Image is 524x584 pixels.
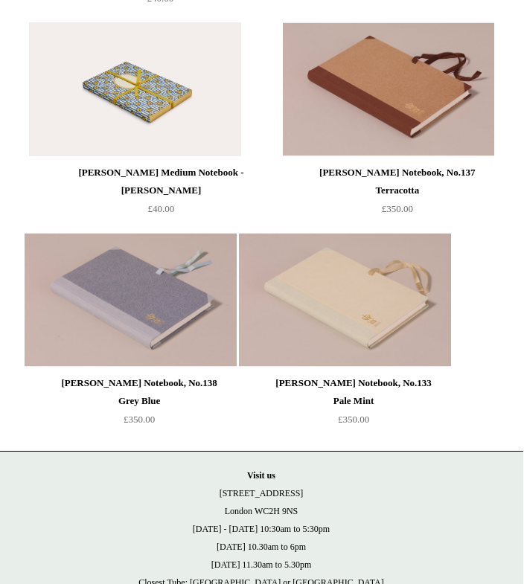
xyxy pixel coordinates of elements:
img: Steve Harrison Notebook, No.138 Grey Blue [25,233,236,367]
a: Steve Harrison Notebook, No.133 Pale Mint Steve Harrison Notebook, No.133 Pale Mint [269,233,480,367]
span: £350.00 [382,203,413,214]
img: Steve Harrison Notebook, No.133 Pale Mint [239,233,450,367]
div: [PERSON_NAME] Notebook, No.137 Terracotta [316,164,478,199]
a: [PERSON_NAME] Notebook, No.138 Grey Blue £350.00 [54,367,223,429]
div: [PERSON_NAME] Notebook, No.133 Pale Mint [272,374,434,410]
img: Antoinette Poisson Medium Notebook - Tison [29,22,240,156]
a: [PERSON_NAME] Medium Notebook - [PERSON_NAME] £40.00 [59,156,263,218]
a: Steve Harrison Notebook, No.138 Grey Blue Steve Harrison Notebook, No.138 Grey Blue [54,233,266,367]
a: Antoinette Poisson Medium Notebook - Tison Antoinette Poisson Medium Notebook - Tison [59,22,270,156]
a: [PERSON_NAME] Notebook, No.133 Pale Mint £350.00 [269,367,438,429]
div: [PERSON_NAME] Medium Notebook - [PERSON_NAME] [63,164,259,199]
span: £350.00 [338,414,369,425]
span: £40.00 [148,203,175,214]
a: Steve Harrison Notebook, No.137 Terracotta Steve Harrison Notebook, No.137 Terracotta [313,22,524,156]
img: Steve Harrison Notebook, No.137 Terracotta [283,22,494,156]
div: [PERSON_NAME] Notebook, No.138 Grey Blue [58,374,220,410]
strong: Visit us [247,470,275,481]
span: £350.00 [124,414,155,425]
a: [PERSON_NAME] Notebook, No.137 Terracotta £350.00 [313,156,482,218]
